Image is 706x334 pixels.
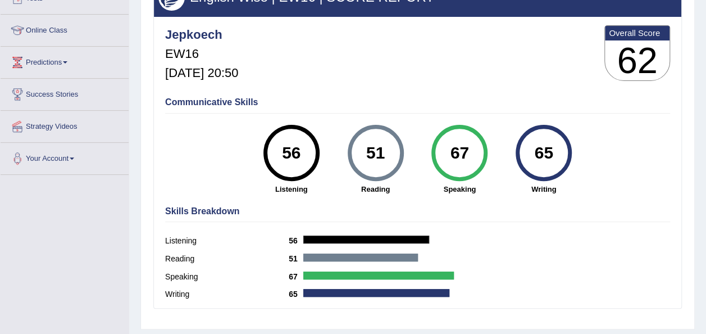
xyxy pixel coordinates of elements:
label: Reading [165,253,289,265]
div: 51 [355,129,396,177]
a: Predictions [1,47,129,75]
h4: Skills Breakdown [165,206,670,216]
b: 67 [289,272,303,281]
b: 65 [289,290,303,299]
label: Speaking [165,271,289,283]
h5: EW16 [165,47,238,61]
div: 56 [271,129,312,177]
strong: Speaking [423,184,496,195]
strong: Writing [507,184,580,195]
label: Listening [165,235,289,247]
a: Success Stories [1,79,129,107]
h5: [DATE] 20:50 [165,66,238,80]
h4: Communicative Skills [165,97,670,107]
a: Online Class [1,15,129,43]
h4: Jepkoech [165,28,238,42]
h3: 62 [605,40,669,81]
div: 65 [523,129,564,177]
div: 67 [439,129,480,177]
b: Overall Score [609,28,666,38]
a: Your Account [1,143,129,171]
b: 51 [289,254,303,263]
label: Writing [165,288,289,300]
b: 56 [289,236,303,245]
a: Strategy Videos [1,111,129,139]
strong: Reading [339,184,412,195]
strong: Listening [255,184,328,195]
